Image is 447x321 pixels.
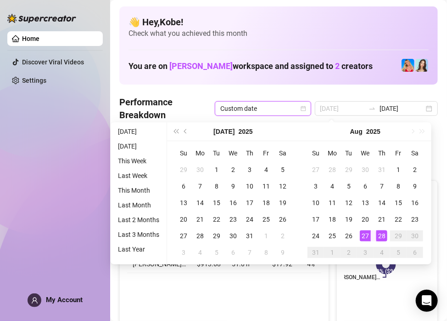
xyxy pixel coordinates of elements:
[114,141,163,152] li: [DATE]
[376,197,387,208] div: 14
[226,255,267,273] td: 51.0 h
[357,228,374,244] td: 2025-08-27
[374,145,390,161] th: Th
[225,195,241,211] td: 2025-07-16
[241,228,258,244] td: 2025-07-31
[175,145,192,161] th: Su
[261,164,272,175] div: 4
[310,181,321,192] div: 3
[178,247,189,258] div: 3
[341,178,357,195] td: 2025-08-05
[360,181,371,192] div: 6
[208,145,225,161] th: Tu
[327,230,338,241] div: 25
[343,181,354,192] div: 5
[239,122,253,141] button: Choose a year
[175,178,192,195] td: 2025-07-06
[390,244,407,261] td: 2025-09-05
[310,230,321,241] div: 24
[261,230,272,241] div: 1
[195,247,206,258] div: 4
[244,230,255,241] div: 31
[114,200,163,211] li: Last Month
[310,214,321,225] div: 17
[360,247,371,258] div: 3
[301,106,306,111] span: calendar
[114,185,163,196] li: This Month
[327,247,338,258] div: 1
[277,247,288,258] div: 9
[393,197,404,208] div: 15
[178,197,189,208] div: 13
[409,230,420,241] div: 30
[195,164,206,175] div: 30
[277,230,288,241] div: 2
[393,214,404,225] div: 22
[310,164,321,175] div: 27
[393,230,404,241] div: 29
[357,195,374,211] td: 2025-08-13
[274,244,291,261] td: 2025-08-09
[114,214,163,225] li: Last 2 Months
[390,161,407,178] td: 2025-08-01
[195,214,206,225] div: 21
[393,164,404,175] div: 1
[357,244,374,261] td: 2025-09-03
[407,161,423,178] td: 2025-08-02
[341,228,357,244] td: 2025-08-26
[407,195,423,211] td: 2025-08-16
[22,35,39,42] a: Home
[360,214,371,225] div: 20
[241,161,258,178] td: 2025-07-03
[175,244,192,261] td: 2025-08-03
[244,181,255,192] div: 10
[374,228,390,244] td: 2025-08-28
[409,164,420,175] div: 2
[409,247,420,258] div: 6
[119,96,215,121] h4: Performance Breakdown
[324,244,341,261] td: 2025-09-01
[258,195,274,211] td: 2025-07-18
[244,164,255,175] div: 3
[357,161,374,178] td: 2025-07-30
[192,195,208,211] td: 2025-07-14
[374,244,390,261] td: 2025-09-04
[380,103,424,114] input: End date
[258,228,274,244] td: 2025-08-01
[307,178,324,195] td: 2025-08-03
[369,105,376,112] span: swap-right
[407,244,423,261] td: 2025-09-06
[409,197,420,208] div: 16
[192,244,208,261] td: 2025-08-04
[274,228,291,244] td: 2025-08-02
[341,145,357,161] th: Tu
[357,145,374,161] th: We
[390,211,407,228] td: 2025-08-22
[274,211,291,228] td: 2025-07-26
[324,145,341,161] th: Mo
[374,211,390,228] td: 2025-08-21
[175,211,192,228] td: 2025-07-20
[211,247,222,258] div: 5
[228,230,239,241] div: 30
[307,161,324,178] td: 2025-07-27
[46,296,83,304] span: My Account
[357,178,374,195] td: 2025-08-06
[341,244,357,261] td: 2025-09-02
[261,181,272,192] div: 11
[228,247,239,258] div: 6
[258,145,274,161] th: Fr
[258,161,274,178] td: 2025-07-04
[175,195,192,211] td: 2025-07-13
[192,178,208,195] td: 2025-07-07
[327,164,338,175] div: 28
[208,178,225,195] td: 2025-07-08
[244,197,255,208] div: 17
[7,14,76,23] img: logo-BBDzfeDw.svg
[225,161,241,178] td: 2025-07-02
[407,211,423,228] td: 2025-08-23
[374,195,390,211] td: 2025-08-14
[241,244,258,261] td: 2025-08-07
[374,178,390,195] td: 2025-08-07
[195,230,206,241] div: 28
